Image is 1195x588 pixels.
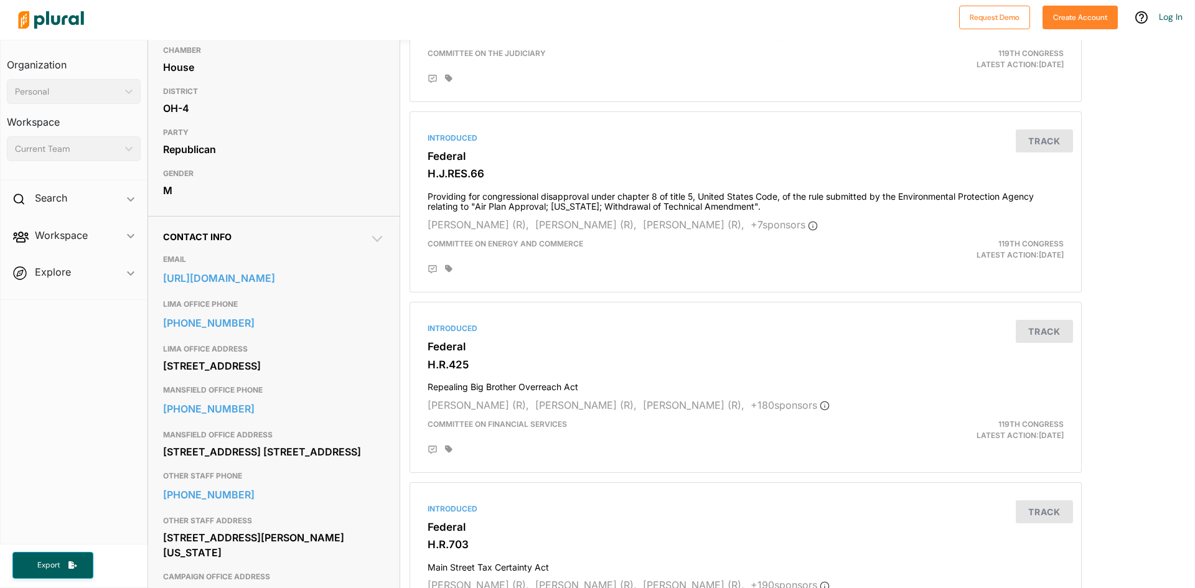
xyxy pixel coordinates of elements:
h3: EMAIL [163,252,385,267]
h3: CHAMBER [163,43,385,58]
div: Latest Action: [DATE] [855,419,1073,441]
div: Add tags [445,264,452,273]
h3: GENDER [163,166,385,181]
div: Add Position Statement [428,445,438,455]
h3: Federal [428,521,1064,533]
h3: Federal [428,150,1064,162]
button: Create Account [1043,6,1118,29]
h3: Workspace [7,104,141,131]
span: [PERSON_NAME] (R), [428,218,529,231]
div: M [163,181,385,200]
h3: DISTRICT [163,84,385,99]
span: + 180 sponsor s [751,399,830,411]
h4: Providing for congressional disapproval under chapter 8 of title 5, United States Code, of the ru... [428,185,1064,213]
a: Request Demo [959,10,1030,23]
span: Export [29,560,68,571]
div: Current Team [15,142,120,156]
div: Republican [163,140,385,159]
h3: PARTY [163,125,385,140]
a: [PHONE_NUMBER] [163,314,385,332]
span: Contact Info [163,231,232,242]
h3: LIMA OFFICE PHONE [163,297,385,312]
button: Track [1016,129,1073,152]
a: Create Account [1043,10,1118,23]
div: House [163,58,385,77]
span: Committee on Financial Services [428,419,567,429]
a: [URL][DOMAIN_NAME] [163,269,385,287]
span: [PERSON_NAME] (R), [643,399,744,411]
h4: Repealing Big Brother Overreach Act [428,376,1064,393]
div: Latest Action: [DATE] [855,48,1073,70]
div: Add Position Statement [428,74,438,84]
span: [PERSON_NAME] (R), [535,218,637,231]
div: [STREET_ADDRESS][PERSON_NAME][US_STATE] [163,528,385,562]
div: Introduced [428,503,1064,515]
button: Track [1016,320,1073,343]
h3: MANSFIELD OFFICE PHONE [163,383,385,398]
div: [STREET_ADDRESS] [163,357,385,375]
h3: Federal [428,340,1064,353]
a: [PHONE_NUMBER] [163,485,385,504]
button: Track [1016,500,1073,523]
span: 119th Congress [998,239,1064,248]
div: OH-4 [163,99,385,118]
h3: OTHER STAFF PHONE [163,469,385,483]
h3: H.R.425 [428,358,1064,371]
div: Latest Action: [DATE] [855,238,1073,261]
h3: H.R.703 [428,538,1064,551]
h3: MANSFIELD OFFICE ADDRESS [163,427,385,442]
span: 119th Congress [998,49,1064,58]
div: Add tags [445,445,452,454]
button: Request Demo [959,6,1030,29]
span: [PERSON_NAME] (R), [428,399,529,411]
span: Committee on Energy and Commerce [428,239,583,248]
div: Introduced [428,323,1064,334]
div: Personal [15,85,120,98]
button: Export [12,552,93,579]
h3: LIMA OFFICE ADDRESS [163,342,385,357]
span: [PERSON_NAME] (R), [643,218,744,231]
h3: H.J.RES.66 [428,167,1064,180]
span: Committee on the Judiciary [428,49,546,58]
span: 119th Congress [998,419,1064,429]
span: + 7 sponsor s [751,218,818,231]
h4: Main Street Tax Certainty Act [428,556,1064,573]
div: Introduced [428,133,1064,144]
h3: Organization [7,47,141,74]
h3: OTHER STAFF ADDRESS [163,513,385,528]
div: Add Position Statement [428,264,438,274]
a: [PHONE_NUMBER] [163,399,385,418]
h2: Search [35,191,67,205]
span: [PERSON_NAME] (R), [535,399,637,411]
div: [STREET_ADDRESS] [STREET_ADDRESS] [163,442,385,461]
a: Log In [1159,11,1183,22]
h3: CAMPAIGN OFFICE ADDRESS [163,569,385,584]
div: Add tags [445,74,452,83]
